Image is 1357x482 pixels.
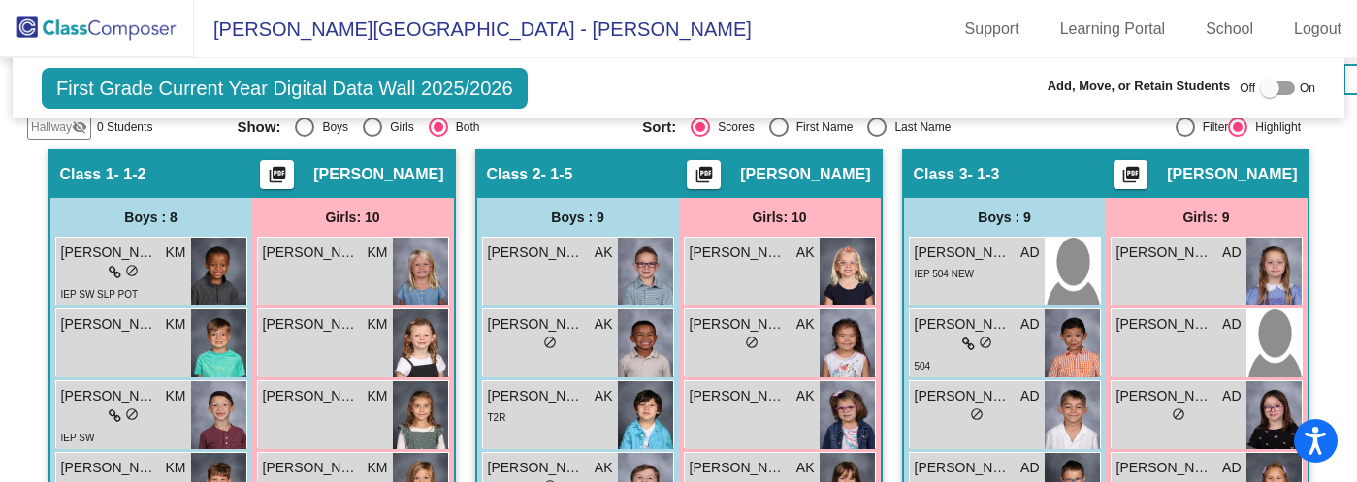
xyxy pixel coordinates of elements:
span: [PERSON_NAME] [488,314,585,335]
span: - 1-2 [114,165,146,184]
span: IEP 504 NEW [915,269,975,279]
span: AK [595,314,613,335]
div: Girls: 9 [1106,198,1308,237]
button: Print Students Details [260,160,294,189]
span: AK [595,458,613,478]
span: [PERSON_NAME] [1167,165,1297,184]
span: [PERSON_NAME] [915,458,1012,478]
span: AD [1222,458,1241,478]
span: [PERSON_NAME][GEOGRAPHIC_DATA] - [PERSON_NAME] [194,14,752,45]
span: [PERSON_NAME] [915,314,1012,335]
mat-icon: picture_as_pdf [693,165,716,192]
span: T2R [488,412,506,423]
button: Print Students Details [1114,160,1147,189]
span: do_not_disturb_alt [970,407,984,421]
span: KM [368,458,388,478]
span: Hallway [31,118,72,136]
span: KM [368,386,388,406]
span: [PERSON_NAME] [740,165,870,184]
span: [PERSON_NAME] [61,458,158,478]
span: AD [1222,314,1241,335]
span: do_not_disturb_alt [979,336,992,349]
span: AD [1020,314,1039,335]
span: [PERSON_NAME] [263,458,360,478]
span: KM [166,314,186,335]
span: [PERSON_NAME] [690,458,787,478]
a: Learning Portal [1045,14,1181,45]
span: [PERSON_NAME] [915,386,1012,406]
mat-icon: picture_as_pdf [1119,165,1143,192]
div: Highlight [1247,118,1301,136]
span: AD [1222,242,1241,263]
span: KM [368,242,388,263]
span: [PERSON_NAME] [690,242,787,263]
a: Support [950,14,1035,45]
span: Class 3 [914,165,968,184]
span: AD [1020,242,1039,263]
span: [PERSON_NAME] [PERSON_NAME] [61,314,158,335]
span: [PERSON_NAME] [61,242,158,263]
span: Show: [237,118,280,136]
span: AD [1020,386,1039,406]
span: [PERSON_NAME] [690,314,787,335]
span: [PERSON_NAME] [PERSON_NAME] [488,458,585,478]
span: - 1-5 [541,165,573,184]
span: KM [368,314,388,335]
span: [PERSON_NAME] [1116,386,1213,406]
span: do_not_disturb_alt [745,336,759,349]
span: [PERSON_NAME] [263,386,360,406]
span: [PERSON_NAME] [263,242,360,263]
span: [PERSON_NAME] [690,386,787,406]
mat-icon: picture_as_pdf [266,165,289,192]
span: AK [796,386,815,406]
div: First Name [789,118,854,136]
span: AD [1222,386,1241,406]
span: Class 2 [487,165,541,184]
div: Girls: 10 [679,198,881,237]
span: [PERSON_NAME] [488,386,585,406]
span: Sort: [642,118,676,136]
a: Logout [1278,14,1357,45]
mat-radio-group: Select an option [237,117,628,137]
span: IEP SW SLP POT [61,289,139,300]
span: [PERSON_NAME] [915,242,1012,263]
div: Both [448,118,480,136]
span: [PERSON_NAME] [313,165,443,184]
span: do_not_disturb_alt [1172,407,1185,421]
span: 0 Students [97,118,152,136]
span: AK [796,314,815,335]
span: do_not_disturb_alt [125,264,139,277]
button: Print Students Details [687,160,721,189]
span: 504 [915,361,931,371]
span: On [1300,80,1315,97]
span: [PERSON_NAME] [61,386,158,406]
span: AD [1020,458,1039,478]
span: [PERSON_NAME] [1116,314,1213,335]
span: IEP SW [61,433,95,443]
span: [PERSON_NAME] [263,314,360,335]
div: Girls: 10 [252,198,454,237]
span: Class 1 [60,165,114,184]
mat-radio-group: Select an option [642,117,1033,137]
div: Last Name [887,118,951,136]
span: AK [796,458,815,478]
span: [PERSON_NAME] [1116,242,1213,263]
div: Boys : 9 [477,198,679,237]
span: AK [595,242,613,263]
span: Add, Move, or Retain Students [1048,77,1231,96]
span: [PERSON_NAME] [488,242,585,263]
div: Girls [382,118,414,136]
span: do_not_disturb_alt [125,407,139,421]
span: - 1-3 [968,165,1000,184]
span: KM [166,242,186,263]
mat-icon: visibility_off [72,119,87,135]
span: [PERSON_NAME] [1116,458,1213,478]
span: do_not_disturb_alt [543,336,557,349]
div: Filter [1195,118,1229,136]
span: First Grade Current Year Digital Data Wall 2025/2026 [42,68,528,109]
div: Scores [710,118,754,136]
div: Boys : 8 [50,198,252,237]
div: Boys [314,118,348,136]
span: AK [595,386,613,406]
span: KM [166,458,186,478]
